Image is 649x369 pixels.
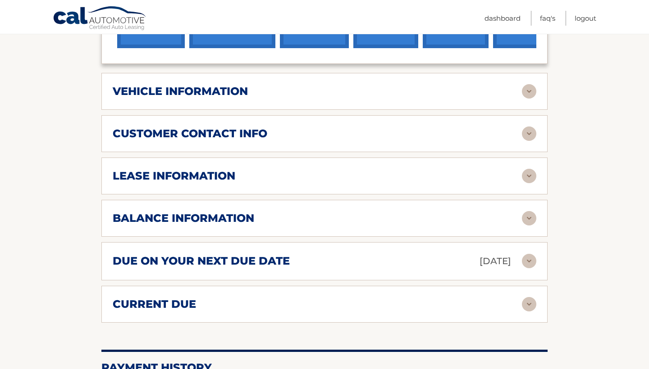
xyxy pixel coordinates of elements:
a: Cal Automotive [53,6,147,32]
img: accordion-rest.svg [522,297,536,311]
img: accordion-rest.svg [522,169,536,183]
a: FAQ's [540,11,555,26]
img: accordion-rest.svg [522,84,536,99]
h2: vehicle information [113,85,248,98]
h2: balance information [113,211,254,225]
img: accordion-rest.svg [522,126,536,141]
h2: customer contact info [113,127,267,140]
img: accordion-rest.svg [522,211,536,225]
h2: lease information [113,169,235,183]
h2: due on your next due date [113,254,290,268]
p: [DATE] [480,253,511,269]
h2: current due [113,297,196,311]
a: Dashboard [484,11,521,26]
a: Logout [575,11,596,26]
img: accordion-rest.svg [522,254,536,268]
